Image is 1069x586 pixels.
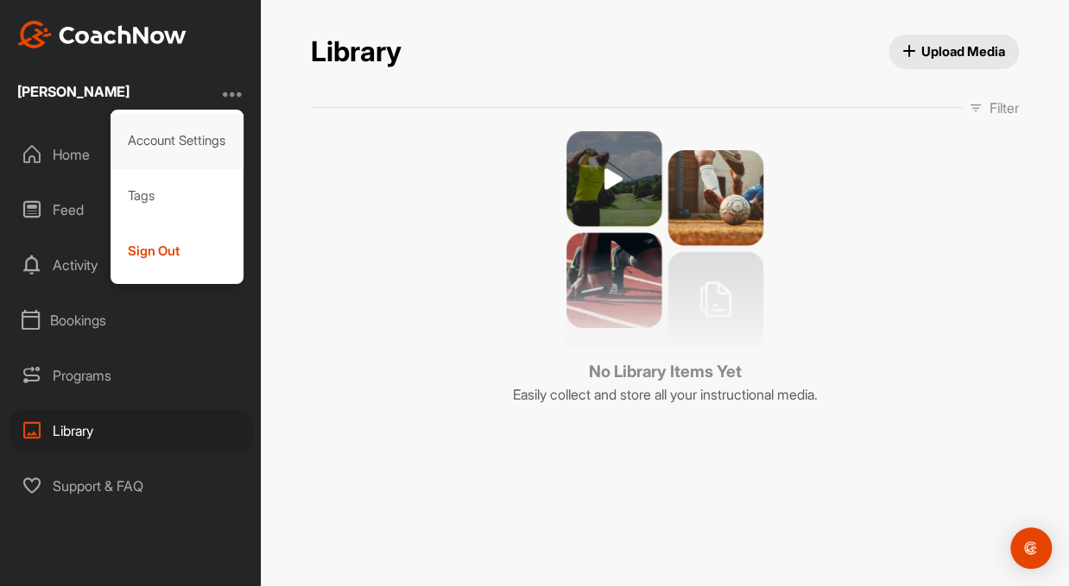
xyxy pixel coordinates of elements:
div: Feed [9,188,253,231]
span: Upload Media [902,42,1006,60]
div: Sign Out [111,224,244,280]
button: Upload Media [889,35,1020,69]
img: no media [566,131,763,347]
div: Open Intercom Messenger [1010,527,1052,569]
div: [PERSON_NAME] [17,85,130,98]
div: Programs [9,354,253,397]
div: Activity [9,243,253,287]
div: Home [9,133,253,176]
p: Filter [990,98,1019,118]
div: Library [9,409,253,452]
img: CoachNow [17,21,187,48]
div: Tags [111,169,244,224]
p: Easily collect and store all your instructional media. [513,384,818,405]
div: Account Settings [111,114,244,169]
div: Support & FAQ [9,464,253,507]
h3: No Library Items Yet [513,360,818,384]
div: Bookings [9,299,253,342]
h2: Library [311,35,402,69]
